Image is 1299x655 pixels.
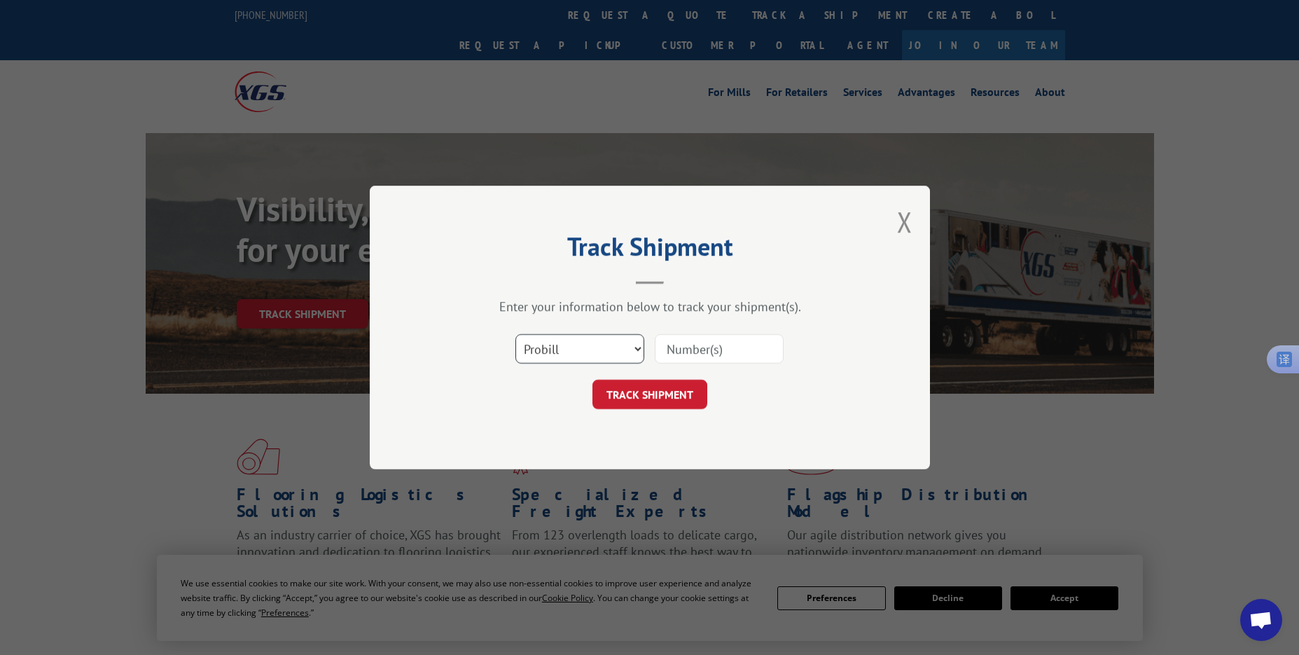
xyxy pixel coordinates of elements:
div: Enter your information below to track your shipment(s). [440,298,860,315]
h2: Track Shipment [440,237,860,263]
button: Close modal [897,203,912,240]
input: Number(s) [655,334,784,364]
button: TRACK SHIPMENT [592,380,707,409]
div: Open chat [1240,599,1282,641]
